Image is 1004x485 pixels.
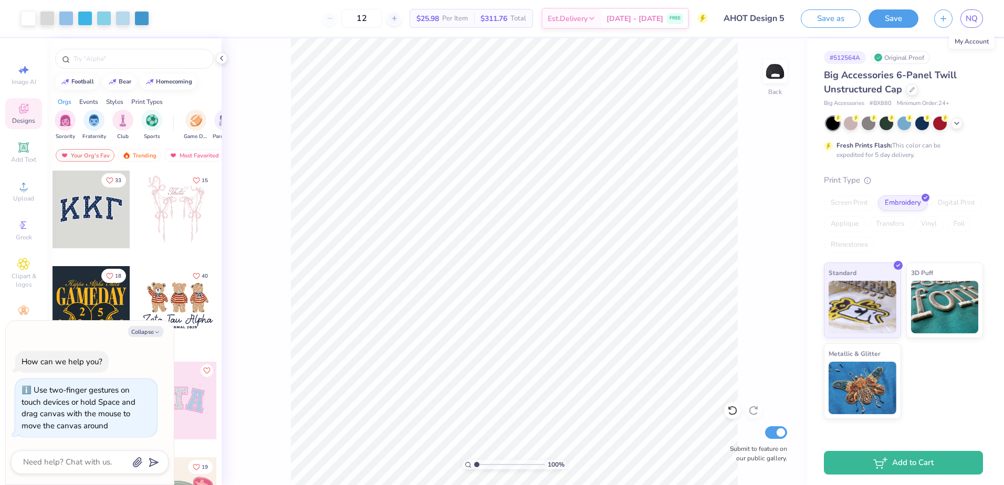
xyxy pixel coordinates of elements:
input: Try "Alpha" [72,54,207,64]
img: Sports Image [146,114,158,126]
div: Transfers [869,216,911,232]
button: Like [188,460,213,474]
button: Like [188,173,213,187]
button: football [55,74,99,90]
input: – – [341,9,382,28]
button: filter button [82,110,106,141]
span: 33 [115,178,121,183]
button: homecoming [140,74,197,90]
span: Total [510,13,526,24]
div: homecoming [156,79,192,85]
span: Clipart & logos [5,272,42,289]
button: Like [101,173,126,187]
span: Metallic & Glitter [829,348,881,359]
div: How can we help you? [22,356,102,367]
div: Applique [824,216,866,232]
button: Like [101,269,126,283]
img: Game Day Image [190,114,202,126]
span: Per Item [442,13,468,24]
span: NQ [966,13,978,25]
div: Trending [118,149,161,162]
img: most_fav.gif [60,152,69,159]
div: This color can be expedited for 5 day delivery. [836,141,966,160]
span: 18 [115,273,121,279]
div: Use two-finger gestures on touch devices or hold Space and drag canvas with the mouse to move the... [22,385,135,431]
span: Image AI [12,78,36,86]
span: FREE [670,15,681,22]
div: Styles [106,97,123,107]
span: Standard [829,267,856,278]
div: Your Org's Fav [56,149,114,162]
div: Original Proof [871,51,930,64]
div: Foil [947,216,971,232]
label: Submit to feature on our public gallery. [724,444,787,463]
button: filter button [184,110,208,141]
img: Metallic & Glitter [829,362,896,414]
button: Save as [801,9,861,28]
button: filter button [213,110,237,141]
span: 100 % [548,460,564,469]
button: Like [188,269,213,283]
span: Big Accessories 6-Panel Twill Unstructured Cap [824,69,957,96]
img: Sorority Image [59,114,71,126]
div: # 512564A [824,51,866,64]
img: Club Image [117,114,129,126]
a: NQ [960,9,983,28]
div: filter for Club [112,110,133,141]
span: Minimum Order: 24 + [897,99,949,108]
img: Standard [829,281,896,333]
span: Club [117,133,129,141]
img: 3D Puff [911,281,979,333]
div: filter for Parent's Weekend [213,110,237,141]
button: Add to Cart [824,451,983,475]
span: Fraternity [82,133,106,141]
span: Decorate [11,319,36,328]
img: trend_line.gif [108,79,117,85]
span: Greek [16,233,32,241]
div: Events [79,97,98,107]
span: Parent's Weekend [213,133,237,141]
button: filter button [112,110,133,141]
span: Big Accessories [824,99,864,108]
button: filter button [55,110,76,141]
div: filter for Fraternity [82,110,106,141]
span: 19 [202,465,208,470]
button: Collapse [128,326,163,337]
div: filter for Sorority [55,110,76,141]
span: Sorority [56,133,75,141]
div: Rhinestones [824,237,875,253]
span: Add Text [11,155,36,164]
img: most_fav.gif [169,152,177,159]
span: Game Day [184,133,208,141]
div: Digital Print [931,195,982,211]
span: 3D Puff [911,267,933,278]
button: Like [201,364,213,377]
div: bear [119,79,131,85]
div: Back [768,87,782,97]
div: Vinyl [914,216,944,232]
img: Parent's Weekend Image [219,114,231,126]
span: Upload [13,194,34,203]
span: Designs [12,117,35,125]
button: bear [102,74,136,90]
div: Screen Print [824,195,875,211]
span: [DATE] - [DATE] [606,13,663,24]
img: trend_line.gif [61,79,69,85]
div: Most Favorited [164,149,224,162]
input: Untitled Design [716,8,793,29]
div: Print Types [131,97,163,107]
img: trend_line.gif [145,79,154,85]
span: $25.98 [416,13,439,24]
span: # BX880 [870,99,892,108]
button: Save [869,9,918,28]
img: Back [765,61,786,82]
span: 15 [202,178,208,183]
span: Sports [144,133,160,141]
div: My Account [949,34,995,49]
img: Fraternity Image [88,114,100,126]
div: filter for Game Day [184,110,208,141]
span: 40 [202,273,208,279]
div: Embroidery [878,195,928,211]
div: football [71,79,94,85]
span: $311.76 [480,13,507,24]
